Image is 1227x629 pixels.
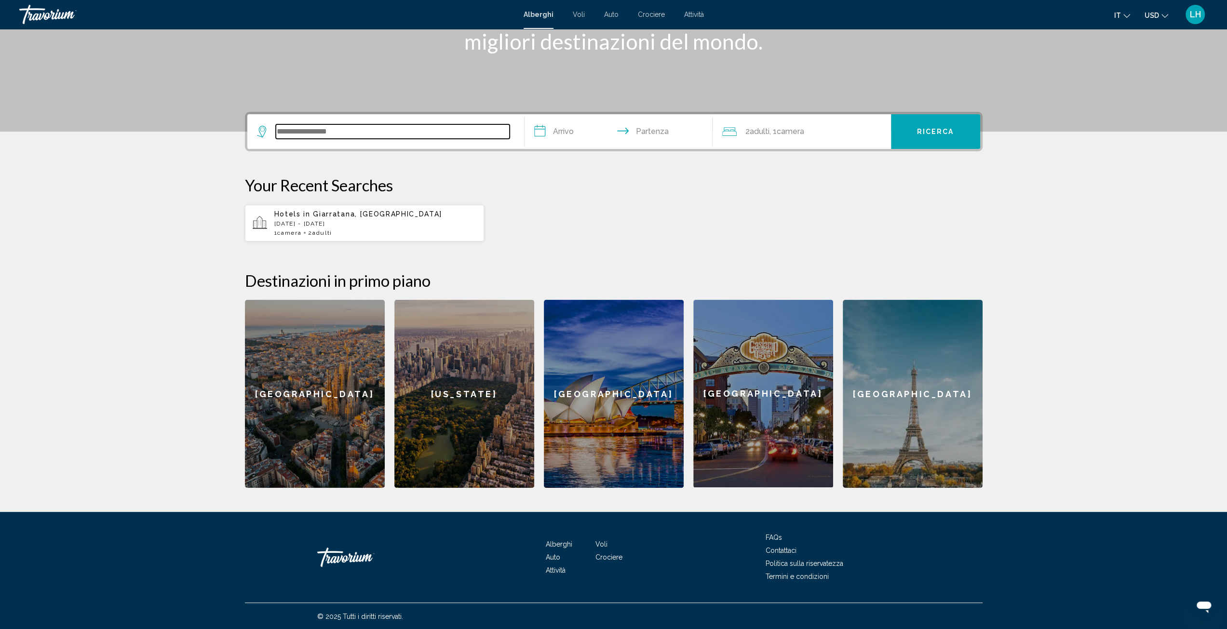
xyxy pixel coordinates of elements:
button: Check in and out dates [525,114,713,149]
button: User Menu [1183,4,1208,25]
a: FAQs [766,534,782,541]
h1: Ti aiuta a trovare e prenotare le migliori destinazioni del mondo. [433,4,795,54]
a: [GEOGRAPHIC_DATA] [693,300,833,488]
span: LH [1190,10,1201,19]
a: Attività [546,566,566,574]
a: Attività [684,11,704,18]
span: Camera [777,127,804,136]
a: Crociere [638,11,665,18]
button: Hotels in Giarratana, [GEOGRAPHIC_DATA][DATE] - [DATE]1Camera2Adulti [245,204,485,242]
span: Camera [277,229,301,236]
span: USD [1145,12,1159,19]
span: © 2025 Tutti i diritti riservati. [317,613,403,620]
span: it [1114,12,1121,19]
p: Your Recent Searches [245,175,983,195]
a: Auto [604,11,619,18]
a: [GEOGRAPHIC_DATA] [245,300,385,488]
span: , 1 [769,125,804,138]
span: 2 [308,229,332,236]
a: Crociere [595,553,622,561]
button: Ricerca [891,114,980,149]
button: Travelers: 2 adults, 0 children [713,114,891,149]
a: Contattaci [766,547,796,554]
span: Hotels in [274,210,310,218]
a: Travorium [19,5,514,24]
a: [GEOGRAPHIC_DATA] [843,300,983,488]
a: Voli [595,540,607,548]
a: Alberghi [524,11,553,18]
span: Adulti [750,127,769,136]
button: Change currency [1145,8,1168,22]
span: 2 [745,125,769,138]
button: Change language [1114,8,1130,22]
a: Auto [546,553,560,561]
a: Voli [573,11,585,18]
iframe: Pulsante per aprire la finestra di messaggistica [1188,590,1219,621]
div: Search widget [247,114,980,149]
a: Travorium [317,543,414,572]
a: [GEOGRAPHIC_DATA] [544,300,684,488]
a: Politica sulla riservatezza [766,560,843,567]
p: [DATE] - [DATE] [274,220,477,227]
span: Adulti [312,229,332,236]
span: Giarratana, [GEOGRAPHIC_DATA] [313,210,442,218]
span: 1 [274,229,302,236]
a: Termini e condizioni [766,573,829,580]
h2: Destinazioni in primo piano [245,271,983,290]
span: Ricerca [917,128,954,136]
a: Alberghi [546,540,572,548]
a: [US_STATE] [394,300,534,488]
